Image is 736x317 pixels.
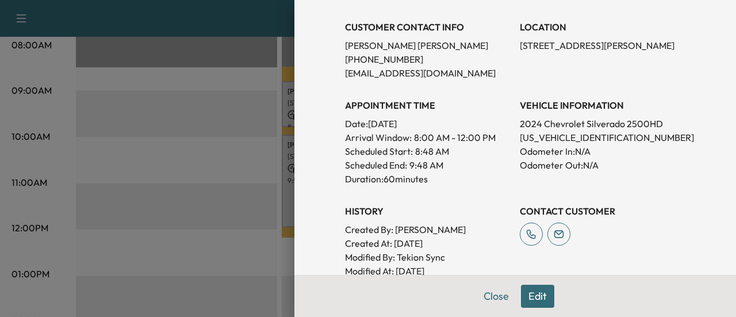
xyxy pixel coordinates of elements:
[345,39,511,52] p: [PERSON_NAME] [PERSON_NAME]
[345,144,413,158] p: Scheduled Start:
[476,285,516,308] button: Close
[345,131,511,144] p: Arrival Window:
[520,131,685,144] p: [US_VEHICLE_IDENTIFICATION_NUMBER]
[345,223,511,236] p: Created By : [PERSON_NAME]
[345,66,511,80] p: [EMAIL_ADDRESS][DOMAIN_NAME]
[345,204,511,218] h3: History
[520,144,685,158] p: Odometer In: N/A
[414,131,496,144] span: 8:00 AM - 12:00 PM
[521,285,554,308] button: Edit
[520,20,685,34] h3: LOCATION
[520,117,685,131] p: 2024 Chevrolet Silverado 2500HD
[345,20,511,34] h3: CUSTOMER CONTACT INFO
[520,39,685,52] p: [STREET_ADDRESS][PERSON_NAME]
[345,264,511,278] p: Modified At : [DATE]
[345,52,511,66] p: [PHONE_NUMBER]
[345,98,511,112] h3: APPOINTMENT TIME
[345,117,511,131] p: Date: [DATE]
[520,158,685,172] p: Odometer Out: N/A
[345,250,511,264] p: Modified By : Tekion Sync
[520,204,685,218] h3: CONTACT CUSTOMER
[520,98,685,112] h3: VEHICLE INFORMATION
[345,236,511,250] p: Created At : [DATE]
[345,172,511,186] p: Duration: 60 minutes
[409,158,443,172] p: 9:48 AM
[345,158,407,172] p: Scheduled End:
[415,144,449,158] p: 8:48 AM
